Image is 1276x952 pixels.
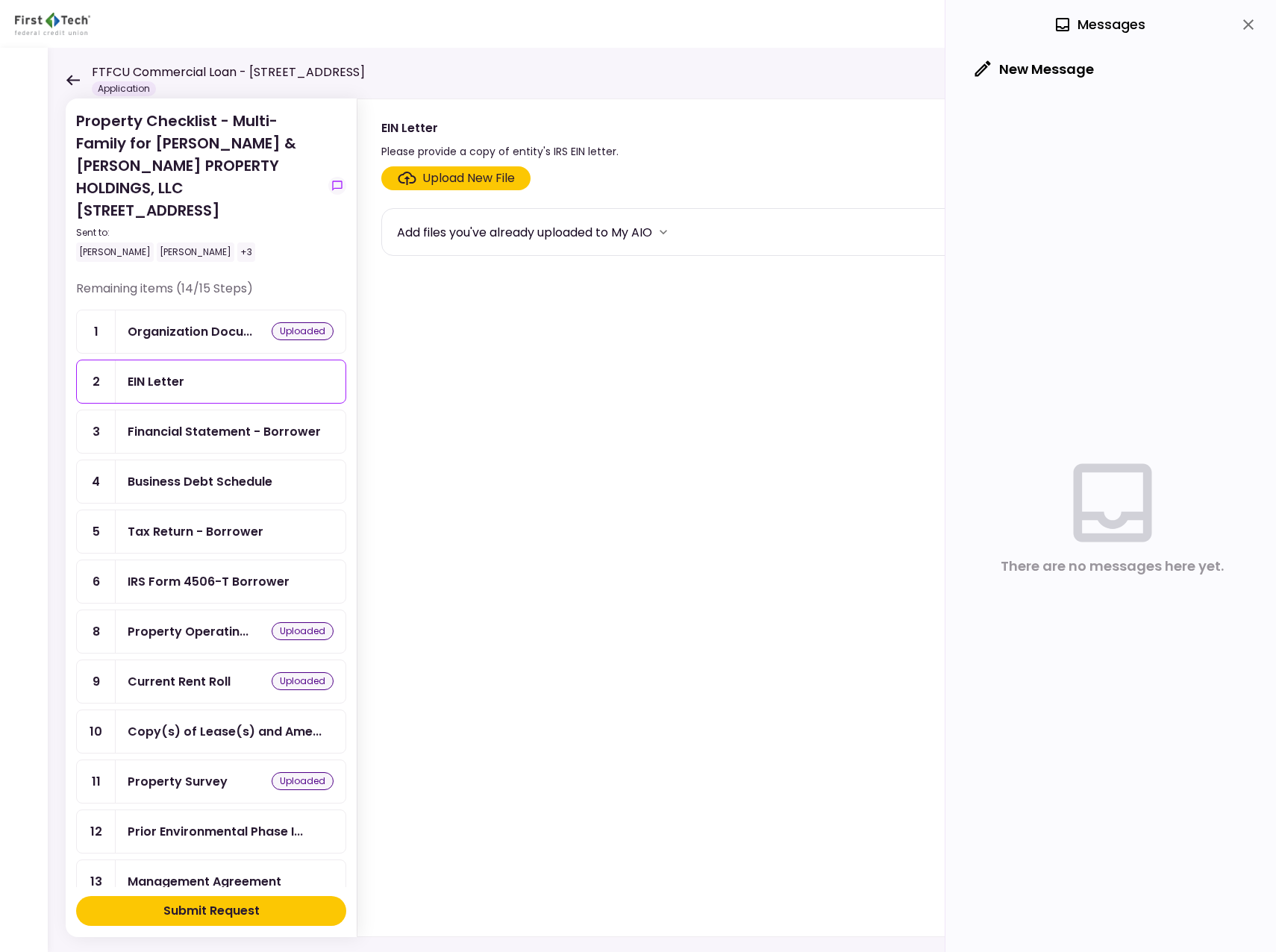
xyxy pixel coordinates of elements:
button: Submit Request [76,896,346,926]
button: show-messages [328,177,346,195]
div: 10 [77,710,116,753]
span: Click here to upload the required document [381,166,531,190]
a: 12Prior Environmental Phase I and/or Phase II [76,809,346,854]
div: 6 [77,560,116,603]
div: 5 [77,510,116,553]
a: 6IRS Form 4506-T Borrower [76,560,346,604]
div: 11 [77,760,116,803]
div: +3 [237,242,255,262]
a: 2EIN Letter [76,360,346,404]
a: 13Management Agreement [76,859,346,904]
a: 5Tax Return - Borrower [76,510,346,554]
div: Current Rent Roll [128,672,231,691]
a: 4Business Debt Schedule [76,460,346,504]
a: 8Property Operating Statementsuploaded [76,610,346,654]
div: uploaded [272,622,334,640]
div: Property Survey [128,772,228,791]
div: Messages [1054,13,1145,36]
div: Application [92,81,156,96]
div: EIN LetterPlease provide a copy of entity's IRS EIN letter.show-messagesClick here to upload the ... [357,98,1246,937]
div: 13 [77,860,116,903]
a: 9Current Rent Rolluploaded [76,660,346,704]
div: 1 [77,310,116,353]
div: Remaining items (14/15 Steps) [76,280,346,310]
a: 11Property Surveyuploaded [76,760,346,804]
button: close [1236,12,1261,37]
div: EIN Letter [128,372,184,391]
div: 12 [77,810,116,853]
div: uploaded [272,672,334,690]
div: IRS Form 4506-T Borrower [128,572,290,591]
div: Property Operating Statements [128,622,248,641]
div: Tax Return - Borrower [128,522,263,541]
div: Property Checklist - Multi-Family for [PERSON_NAME] & [PERSON_NAME] PROPERTY HOLDINGS, LLC [STREE... [76,110,322,262]
h1: FTFCU Commercial Loan - [STREET_ADDRESS] [92,63,365,81]
a: 3Financial Statement - Borrower [76,410,346,454]
div: 9 [77,660,116,703]
div: 2 [77,360,116,403]
div: EIN Letter [381,119,619,137]
div: Copy(s) of Lease(s) and Amendment(s) [128,722,322,741]
a: 10Copy(s) of Lease(s) and Amendment(s) [76,710,346,754]
img: Partner icon [15,13,90,35]
div: Upload New File [422,169,515,187]
div: uploaded [272,322,334,340]
div: There are no messages here yet. [1001,555,1224,577]
div: Business Debt Schedule [128,472,272,491]
div: [PERSON_NAME] [157,242,234,262]
a: 1Organization Documents for Borrowing Entityuploaded [76,310,346,354]
div: Organization Documents for Borrowing Entity [128,322,252,341]
div: 4 [77,460,116,503]
div: uploaded [272,772,334,790]
div: Sent to: [76,226,322,239]
button: New Message [963,50,1106,89]
div: [PERSON_NAME] [76,242,154,262]
div: Management Agreement [128,872,281,891]
div: Prior Environmental Phase I and/or Phase II [128,822,303,841]
button: more [652,221,675,243]
div: Financial Statement - Borrower [128,422,321,441]
div: Add files you've already uploaded to My AIO [397,223,652,242]
div: 3 [77,410,116,453]
div: Please provide a copy of entity's IRS EIN letter. [381,143,619,160]
div: 8 [77,610,116,653]
div: Submit Request [163,902,260,920]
